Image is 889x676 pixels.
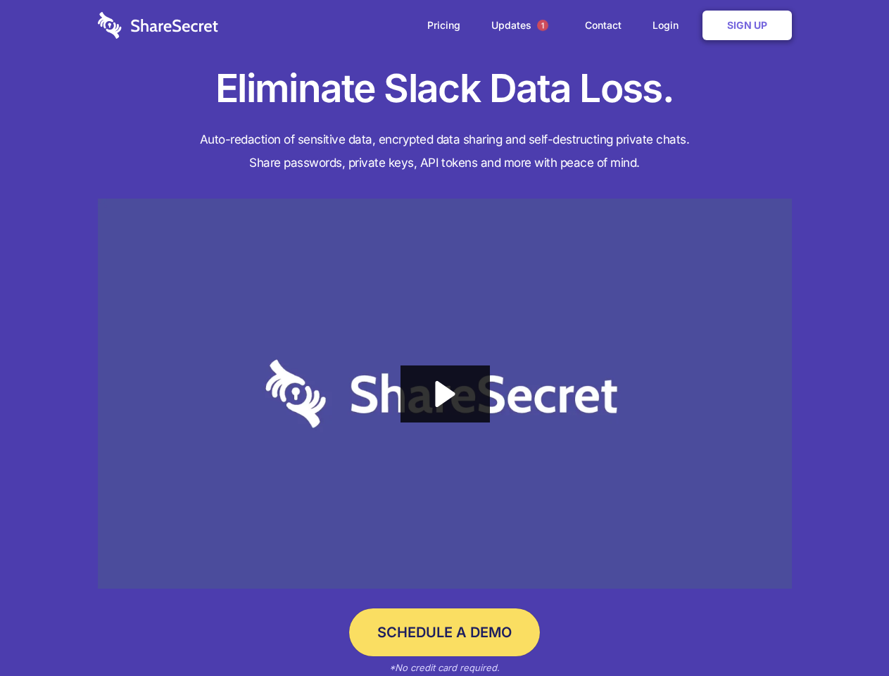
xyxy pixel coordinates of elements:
[413,4,474,47] a: Pricing
[98,63,792,114] h1: Eliminate Slack Data Loss.
[98,128,792,175] h4: Auto-redaction of sensitive data, encrypted data sharing and self-destructing private chats. Shar...
[98,12,218,39] img: logo-wordmark-white-trans-d4663122ce5f474addd5e946df7df03e33cb6a1c49d2221995e7729f52c070b2.svg
[571,4,636,47] a: Contact
[819,606,872,659] iframe: Drift Widget Chat Controller
[98,199,792,589] a: Wistia video thumbnail
[638,4,700,47] a: Login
